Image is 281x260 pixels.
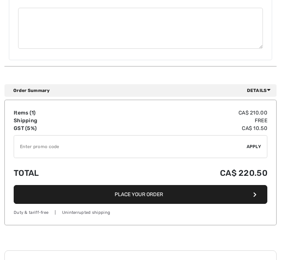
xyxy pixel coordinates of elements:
[247,143,261,150] span: Apply
[14,124,102,132] td: GST (5%)
[31,110,34,116] span: 1
[14,117,102,124] td: Shipping
[13,87,274,94] div: Order Summary
[18,8,263,49] textarea: Comments
[14,161,102,185] td: Total
[14,185,267,204] button: Place Your Order
[14,109,102,117] td: Items ( )
[14,136,247,158] input: Promo code
[102,109,267,117] td: CA$ 210.00
[102,161,267,185] td: CA$ 220.50
[247,87,274,94] span: Details
[102,124,267,132] td: CA$ 10.50
[14,210,267,216] div: Duty & tariff-free | Uninterrupted shipping
[102,117,267,124] td: Free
